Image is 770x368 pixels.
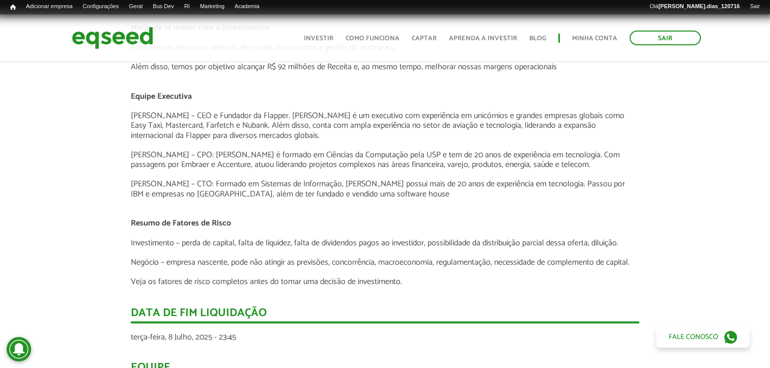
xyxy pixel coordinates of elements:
[131,330,236,344] span: terça-feira, 8 Julho, 2025 - 23:45
[131,216,231,230] strong: Resumo de Fatores de Risco
[449,35,517,42] a: Aprenda a investir
[529,35,546,42] a: Blog
[5,3,21,12] a: Início
[72,24,153,51] img: EqSeed
[131,238,639,248] p: Investimento – perda de capital, falta de liquidez, falta de dividendos pagos ao investidor, poss...
[131,150,639,169] p: [PERSON_NAME] – CPO: [PERSON_NAME] é formado em Ciências da Computação pela USP e tem de 20 anos ...
[124,3,148,11] a: Geral
[131,111,639,140] p: [PERSON_NAME] – CEO e Fundador da Flapper. [PERSON_NAME] é um executivo com experiência em unicór...
[304,35,333,42] a: Investir
[230,3,265,11] a: Academia
[131,179,639,199] p: [PERSON_NAME] – CTO: Formado em Sistemas de Informação, [PERSON_NAME] possui mais de 20 anos de e...
[195,3,230,11] a: Marketing
[10,4,16,11] span: Início
[78,3,124,11] a: Configurações
[630,31,701,45] a: Sair
[644,3,745,11] a: Olá[PERSON_NAME].dias_120716
[745,3,765,11] a: Sair
[656,326,750,348] a: Fale conosco
[21,3,78,11] a: Adicionar empresa
[659,3,740,9] strong: [PERSON_NAME].dias_120716
[131,90,192,103] strong: Equipe Executiva
[572,35,617,42] a: Minha conta
[131,307,639,323] div: Data de fim liquidação
[148,3,179,11] a: Bus Dev
[346,35,400,42] a: Como funciona
[179,3,195,11] a: RI
[131,277,639,287] p: Veja os fatores de risco completos antes do tomar uma decisão de investimento.
[412,35,437,42] a: Captar
[131,258,639,267] p: Negócio – empresa nascente, pode não atingir as previsões, concorrência, macroeconomia, regulamen...
[131,62,639,72] p: Além disso, temos por objetivo alcançar R$ 92 milhões de Receita e, ao mesmo tempo, melhorar noss...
